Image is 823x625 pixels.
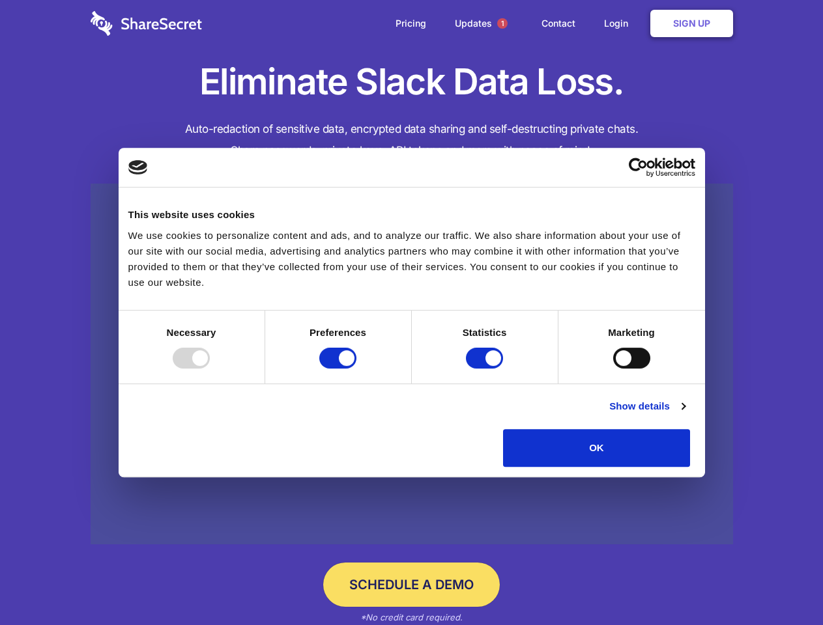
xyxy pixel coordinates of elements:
a: Show details [609,398,685,414]
strong: Marketing [608,327,655,338]
a: Contact [528,3,588,44]
a: Sign Up [650,10,733,37]
div: We use cookies to personalize content and ads, and to analyze our traffic. We also share informat... [128,228,695,290]
img: logo [128,160,148,174]
img: logo-wordmark-white-trans-d4663122ce5f474addd5e946df7df03e33cb6a1c49d2221995e7729f52c070b2.svg [91,11,202,36]
a: Usercentrics Cookiebot - opens in a new window [581,158,695,177]
button: OK [503,429,690,467]
em: *No credit card required. [360,612,463,622]
div: This website uses cookies [128,207,695,223]
h1: Eliminate Slack Data Loss. [91,59,733,105]
strong: Preferences [310,327,366,338]
strong: Necessary [167,327,216,338]
a: Wistia video thumbnail [91,184,733,545]
a: Login [591,3,648,44]
strong: Statistics [463,327,507,338]
a: Pricing [383,3,439,44]
a: Schedule a Demo [323,562,500,607]
h4: Auto-redaction of sensitive data, encrypted data sharing and self-destructing private chats. Shar... [91,118,733,161]
span: 1 [497,18,508,29]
